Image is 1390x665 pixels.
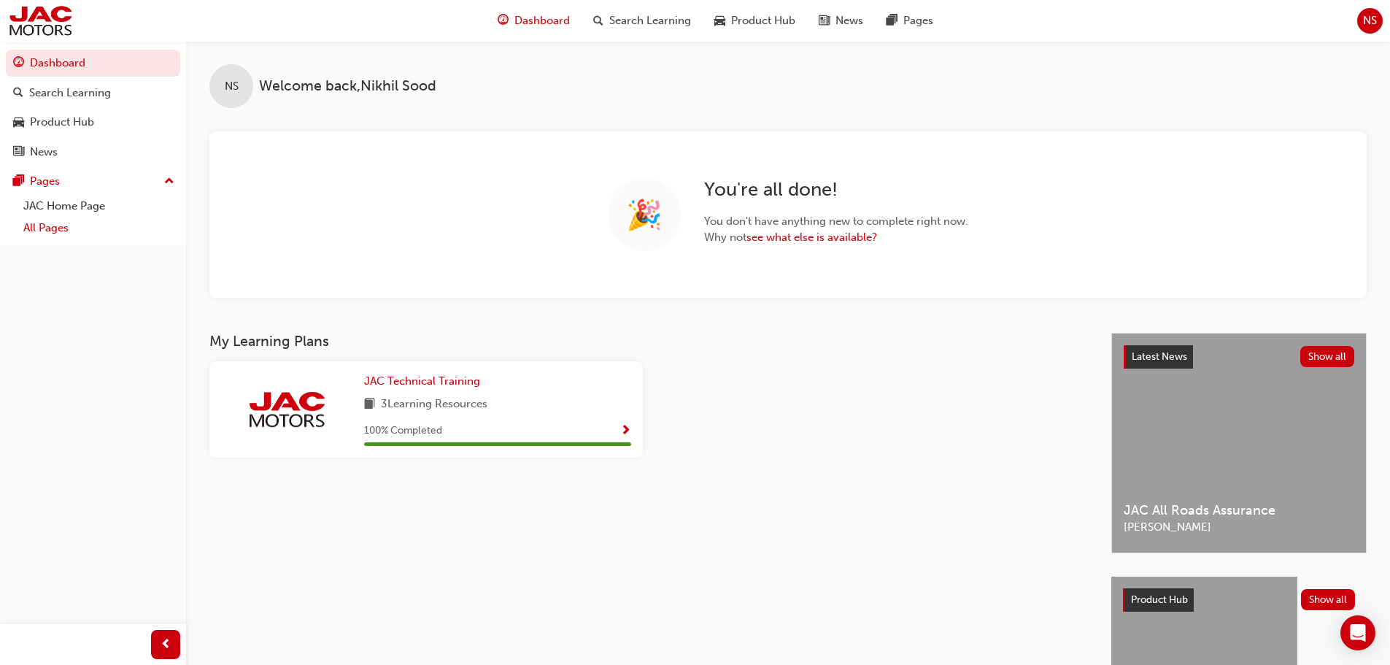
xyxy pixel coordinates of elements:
[6,47,180,168] button: DashboardSearch LearningProduct HubNews
[6,139,180,166] a: News
[819,12,830,30] span: news-icon
[13,116,24,129] span: car-icon
[714,12,725,30] span: car-icon
[1124,345,1354,369] a: Latest NewsShow all
[13,87,23,100] span: search-icon
[30,114,94,131] div: Product Hub
[1357,8,1383,34] button: NS
[364,396,375,414] span: book-icon
[6,168,180,195] button: Pages
[13,57,24,70] span: guage-icon
[364,423,442,439] span: 100 % Completed
[875,6,945,36] a: pages-iconPages
[364,373,486,390] a: JAC Technical Training
[887,12,897,30] span: pages-icon
[30,173,60,190] div: Pages
[626,207,663,223] span: 🎉
[731,12,795,29] span: Product Hub
[704,213,968,230] span: You don ' t have anything new to complete right now.
[703,6,807,36] a: car-iconProduct Hub
[1301,589,1356,610] button: Show all
[498,12,509,30] span: guage-icon
[225,78,239,95] span: NS
[18,217,180,239] a: All Pages
[609,12,691,29] span: Search Learning
[620,425,631,438] span: Show Progress
[486,6,582,36] a: guage-iconDashboard
[13,146,24,159] span: news-icon
[6,109,180,136] a: Product Hub
[13,175,24,188] span: pages-icon
[1363,12,1377,29] span: NS
[807,6,875,36] a: news-iconNews
[6,50,180,77] a: Dashboard
[18,195,180,218] a: JAC Home Page
[1124,502,1354,519] span: JAC All Roads Assurance
[161,636,171,654] span: prev-icon
[364,374,480,388] span: JAC Technical Training
[29,85,111,101] div: Search Learning
[835,12,863,29] span: News
[381,396,487,414] span: 3 Learning Resources
[1132,350,1187,363] span: Latest News
[7,4,74,37] img: jac-portal
[209,333,1088,350] h3: My Learning Plans
[30,144,58,161] div: News
[164,172,174,191] span: up-icon
[593,12,603,30] span: search-icon
[247,390,327,429] img: jac-portal
[746,231,877,244] a: see what else is available?
[704,229,968,246] span: Why not
[1111,333,1367,553] a: Latest NewsShow allJAC All Roads Assurance[PERSON_NAME]
[514,12,570,29] span: Dashboard
[582,6,703,36] a: search-iconSearch Learning
[1340,615,1375,650] div: Open Intercom Messenger
[1123,588,1355,612] a: Product HubShow all
[704,178,968,201] h2: You ' re all done!
[903,12,933,29] span: Pages
[1124,519,1354,536] span: [PERSON_NAME]
[6,80,180,107] a: Search Learning
[1131,593,1188,606] span: Product Hub
[620,422,631,440] button: Show Progress
[259,78,436,95] span: Welcome back , Nikhil Sood
[1300,346,1355,367] button: Show all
